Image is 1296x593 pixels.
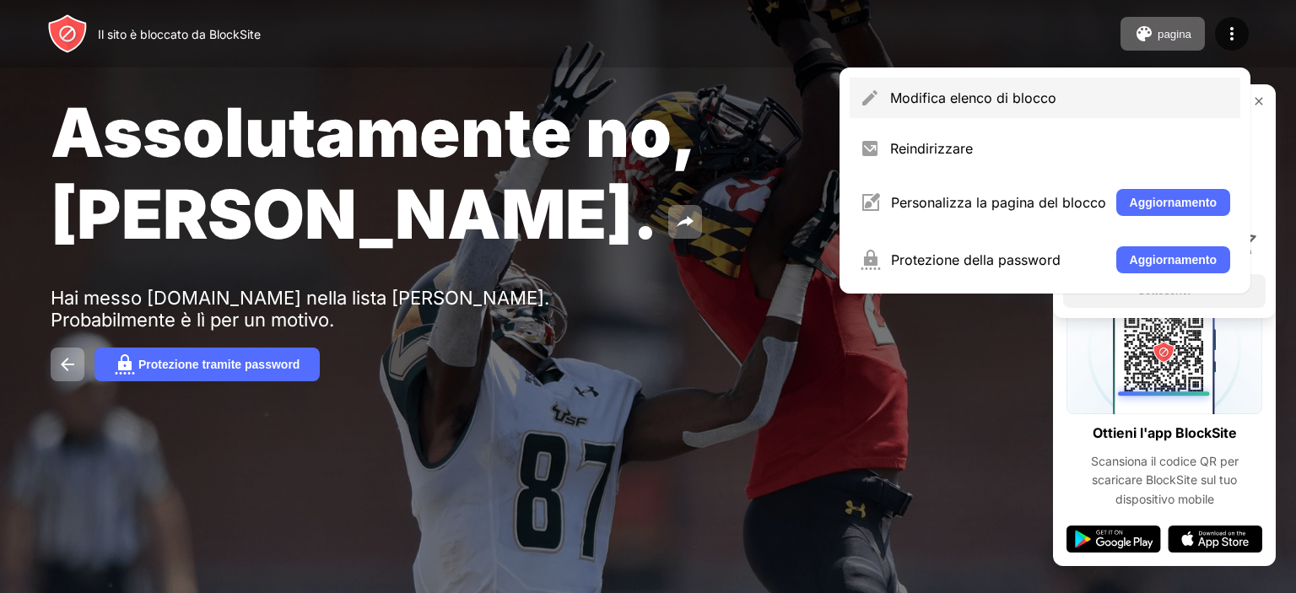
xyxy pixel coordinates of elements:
[860,250,881,270] img: menu-password.svg
[860,138,880,159] img: menu-redirect.svg
[675,212,695,232] img: share.svg
[1158,28,1191,40] font: pagina
[891,251,1061,268] font: Protezione della password
[1116,189,1230,216] button: Aggiornamento
[1130,196,1217,209] font: Aggiornamento
[1116,246,1230,273] button: Aggiornamento
[98,27,261,41] font: Il sito è bloccato da BlockSite
[1120,17,1205,51] button: pagina
[890,89,1056,106] font: Modifica elenco di blocco
[1252,94,1266,108] img: rate-us-close.svg
[891,194,1106,211] font: Personalizza la pagina del blocco
[1130,253,1217,267] font: Aggiornamento
[1066,526,1161,553] img: google-play.svg
[115,354,135,375] img: password.svg
[1134,24,1154,44] img: pallet.svg
[890,140,973,157] font: Reindirizzare
[860,192,881,213] img: menu-customize.svg
[1091,454,1239,506] font: Scansiona il codice QR per scaricare BlockSite sul tuo dispositivo mobile
[51,91,693,255] font: Assolutamente no, [PERSON_NAME].
[138,358,300,371] font: Protezione tramite password
[57,354,78,375] img: back.svg
[94,348,320,381] button: Protezione tramite password
[860,88,880,108] img: menu-pencil.svg
[47,13,88,54] img: header-logo.svg
[1222,24,1242,44] img: menu-icon.svg
[51,287,549,331] font: Hai messo [DOMAIN_NAME] nella lista [PERSON_NAME]. Probabilmente è lì per un motivo.
[1168,526,1262,553] img: app-store.svg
